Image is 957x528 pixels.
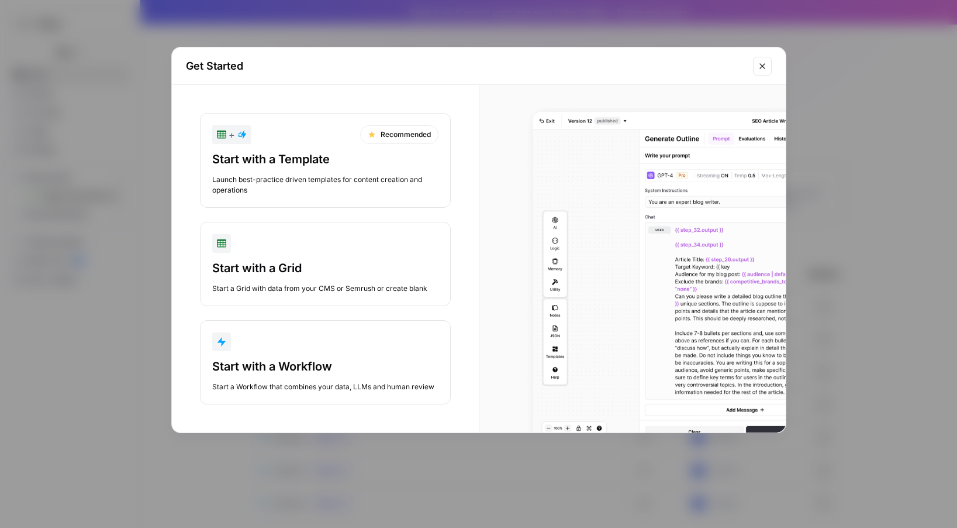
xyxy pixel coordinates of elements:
div: Start with a Template [212,151,438,167]
button: +RecommendedStart with a TemplateLaunch best-practice driven templates for content creation and o... [200,113,451,208]
div: Start a Grid with data from your CMS or Semrush or create blank [212,283,438,294]
h2: Get Started [186,58,746,74]
div: Recommended [360,125,438,144]
button: Start with a WorkflowStart a Workflow that combines your data, LLMs and human review [200,320,451,404]
button: Start with a GridStart a Grid with data from your CMS or Semrush or create blank [200,222,451,306]
div: + [217,128,247,142]
div: Launch best-practice driven templates for content creation and operations [212,174,438,196]
div: Start with a Grid [212,260,438,276]
div: Start a Workflow that combines your data, LLMs and human review [212,382,438,392]
div: Start with a Workflow [212,358,438,375]
button: Close modal [753,57,772,76]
